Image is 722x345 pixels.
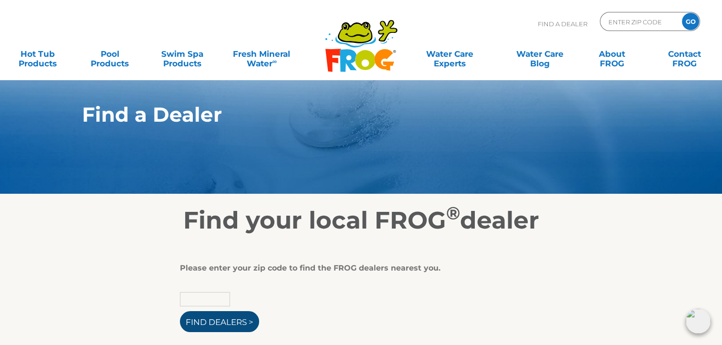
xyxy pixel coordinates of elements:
sup: ∞ [272,58,277,65]
a: Hot TubProducts [10,44,66,63]
a: Water CareExperts [404,44,495,63]
h1: Find a Dealer [82,103,596,126]
p: Find A Dealer [538,12,587,36]
sup: ® [446,202,460,224]
a: Swim SpaProducts [154,44,210,63]
div: Please enter your zip code to find the FROG dealers nearest you. [180,263,535,273]
a: Fresh MineralWater∞ [227,44,297,63]
input: GO [682,13,699,30]
input: Find Dealers > [180,311,259,332]
a: ContactFROG [656,44,712,63]
input: Zip Code Form [607,15,672,29]
a: Water CareBlog [512,44,568,63]
a: AboutFROG [584,44,640,63]
a: PoolProducts [82,44,138,63]
img: openIcon [686,309,711,334]
h2: Find your local FROG dealer [68,206,655,235]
